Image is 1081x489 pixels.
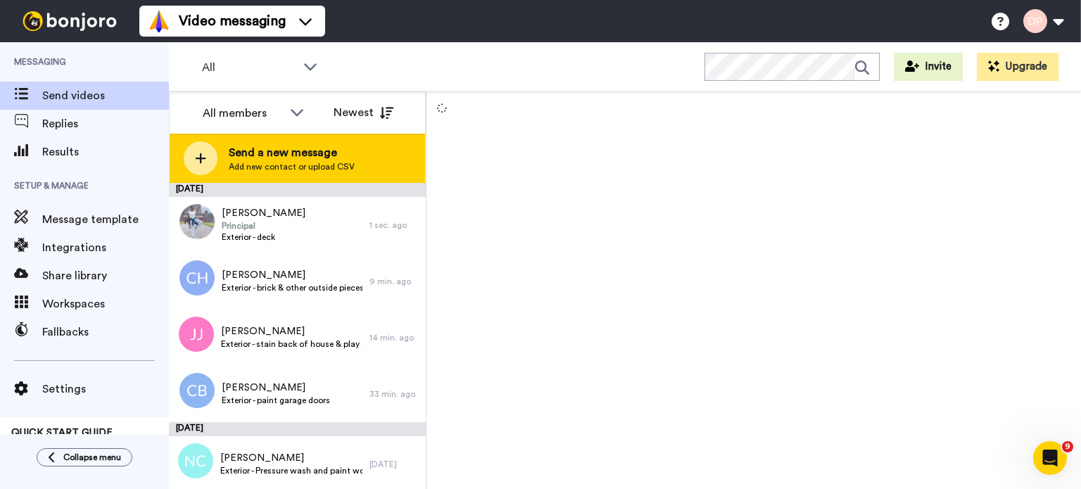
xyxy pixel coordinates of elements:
img: jj.png [179,317,214,352]
button: Invite [894,53,963,81]
img: vm-color.svg [148,10,170,32]
div: [DATE] [169,422,426,436]
span: Exterior - brick & other outside pieces [222,282,362,293]
div: [DATE] [369,459,419,470]
span: Principal [222,220,305,231]
span: Exterior - paint garage doors [222,395,330,406]
span: Share library [42,267,169,284]
img: bj-logo-header-white.svg [17,11,122,31]
button: Newest [323,99,404,127]
span: [PERSON_NAME] [222,381,330,395]
span: Video messaging [179,11,286,31]
span: Message template [42,211,169,228]
span: QUICK START GUIDE [11,428,113,438]
span: Send videos [42,87,169,104]
span: Replies [42,115,169,132]
span: Integrations [42,239,169,256]
img: ch.png [179,260,215,296]
div: 14 min. ago [369,332,419,343]
span: [PERSON_NAME] [222,268,362,282]
button: Collapse menu [37,448,132,466]
div: [DATE] [169,183,426,197]
span: Add new contact or upload CSV [229,161,355,172]
iframe: Intercom live chat [1033,441,1067,475]
span: Exterior - stain back of house & play ground [221,338,362,350]
span: [PERSON_NAME] [220,451,362,465]
span: Results [42,144,169,160]
span: Send a new message [229,144,355,161]
div: 9 min. ago [369,276,419,287]
span: Exterior - deck [222,231,305,243]
span: Collapse menu [63,452,121,463]
img: 98bb060d-4b55-4bd1-aa18-f7526a177d76.jpg [179,204,215,239]
span: [PERSON_NAME] [222,206,305,220]
div: 1 sec. ago [369,220,419,231]
span: [PERSON_NAME] [221,324,362,338]
div: All members [203,105,283,122]
span: Workspaces [42,296,169,312]
button: Upgrade [977,53,1058,81]
img: nc.png [178,443,213,478]
span: Fallbacks [42,324,169,341]
span: Settings [42,381,169,398]
span: 9 [1062,441,1073,452]
span: Exterior - Pressure wash and paint wood siding of house and back deck [220,465,362,476]
div: 33 min. ago [369,388,419,400]
img: cb.png [179,373,215,408]
span: All [202,59,296,76]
